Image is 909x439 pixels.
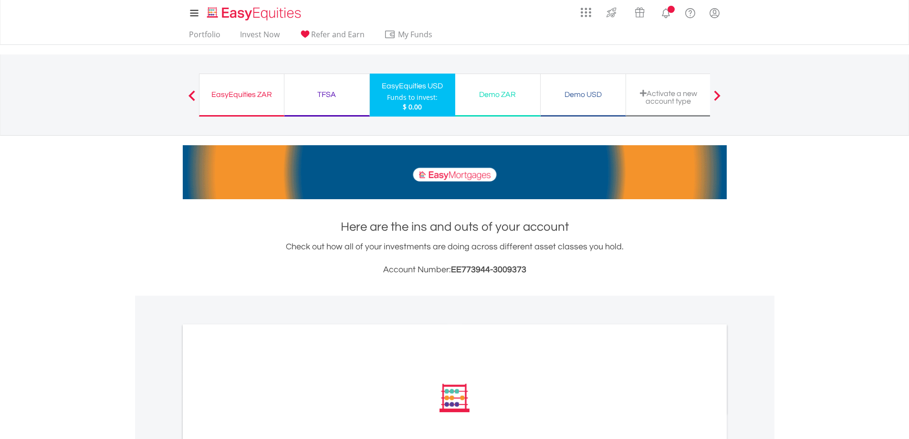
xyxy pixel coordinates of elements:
[575,2,597,18] a: AppsGrid
[702,2,727,23] a: My Profile
[403,102,422,111] span: $ 0.00
[183,263,727,277] h3: Account Number:
[384,28,447,41] span: My Funds
[311,29,365,40] span: Refer and Earn
[632,89,705,105] div: Activate a new account type
[461,88,534,101] div: Demo ZAR
[203,2,305,21] a: Home page
[183,240,727,277] div: Check out how all of your investments are doing across different asset classes you hold.
[376,79,449,93] div: EasyEquities USD
[236,30,283,44] a: Invest Now
[632,5,648,20] img: vouchers-v2.svg
[451,265,526,274] span: EE773944-3009373
[387,93,438,102] div: Funds to invest:
[654,2,678,21] a: Notifications
[546,88,620,101] div: Demo USD
[205,88,278,101] div: EasyEquities ZAR
[205,6,305,21] img: EasyEquities_Logo.png
[581,7,591,18] img: grid-menu-icon.svg
[295,30,368,44] a: Refer and Earn
[183,218,727,236] h1: Here are the ins and outs of your account
[290,88,364,101] div: TFSA
[183,145,727,199] img: EasyMortage Promotion Banner
[678,2,702,21] a: FAQ's and Support
[185,30,224,44] a: Portfolio
[626,2,654,20] a: Vouchers
[604,5,619,20] img: thrive-v2.svg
